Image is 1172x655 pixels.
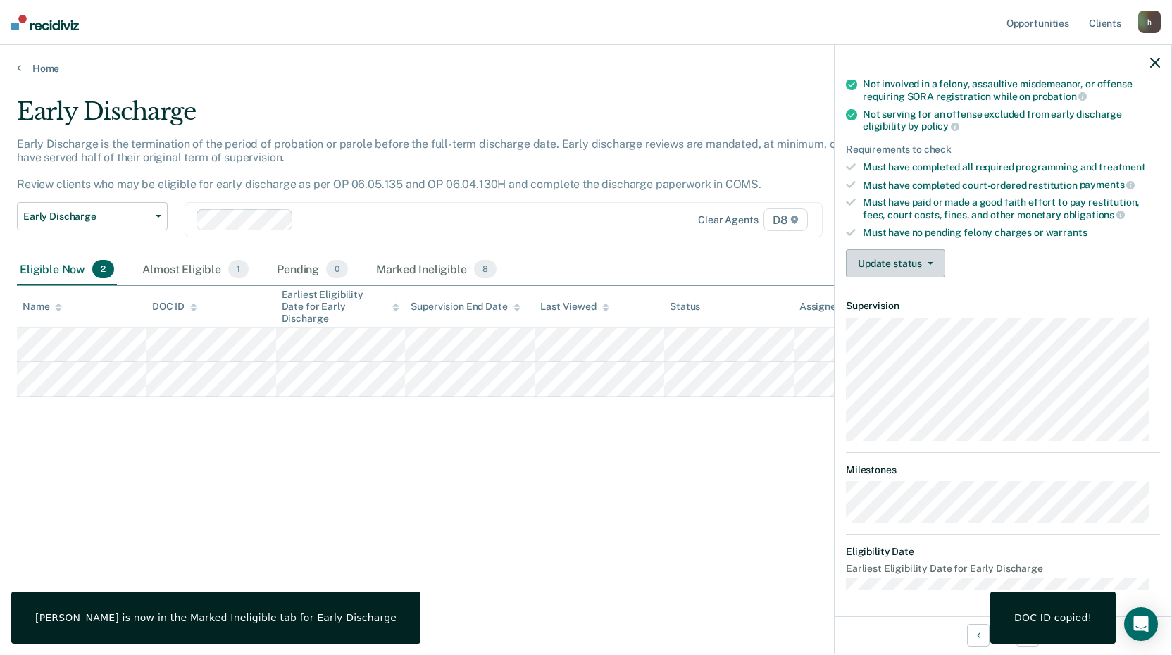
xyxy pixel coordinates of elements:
div: Must have completed all required programming and [863,161,1160,173]
div: Clear agents [698,214,758,226]
div: Open Intercom Messenger [1124,607,1158,641]
span: 1 [228,260,249,278]
div: Must have completed court-ordered restitution [863,179,1160,192]
div: DOC ID [152,301,197,313]
div: Status [670,301,700,313]
span: treatment [1099,161,1146,173]
div: Not involved in a felony, assaultive misdemeanor, or offense requiring SORA registration while on [863,78,1160,102]
div: Supervision End Date [411,301,520,313]
span: probation [1033,91,1087,102]
dt: Eligibility Date [846,546,1160,558]
span: 8 [474,260,497,278]
div: Eligible Now [17,254,117,285]
span: obligations [1064,209,1125,220]
dt: Earliest Eligibility Date for Early Discharge [846,563,1160,575]
div: Assigned to [799,301,866,313]
div: DOC ID copied! [1014,611,1092,624]
div: Early Discharge [17,97,896,137]
div: Marked Ineligible [373,254,499,285]
div: Pending [274,254,351,285]
dt: Supervision [846,300,1160,312]
span: 2 [92,260,114,278]
img: Recidiviz [11,15,79,30]
div: Name [23,301,62,313]
span: 0 [326,260,348,278]
div: Last Viewed [540,301,609,313]
span: Early Discharge [23,211,150,223]
p: Early Discharge is the termination of the period of probation or parole before the full-term disc... [17,137,892,192]
div: h [1138,11,1161,33]
span: D8 [763,208,808,231]
div: Requirements to check [846,144,1160,156]
div: [PERSON_NAME] is now in the Marked Ineligible tab for Early Discharge [35,611,397,624]
div: Not serving for an offense excluded from early discharge eligibility by [863,108,1160,132]
span: warrants [1046,227,1087,238]
dt: Milestones [846,464,1160,476]
div: Must have paid or made a good faith effort to pay restitution, fees, court costs, fines, and othe... [863,196,1160,220]
span: payments [1080,179,1135,190]
div: Almost Eligible [139,254,251,285]
button: Update status [846,249,945,277]
div: Earliest Eligibility Date for Early Discharge [282,289,400,324]
a: Home [17,62,1155,75]
span: policy [921,120,959,132]
button: Previous Opportunity [967,624,990,647]
div: 2 / 3 [835,616,1171,654]
div: Must have no pending felony charges or [863,227,1160,239]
